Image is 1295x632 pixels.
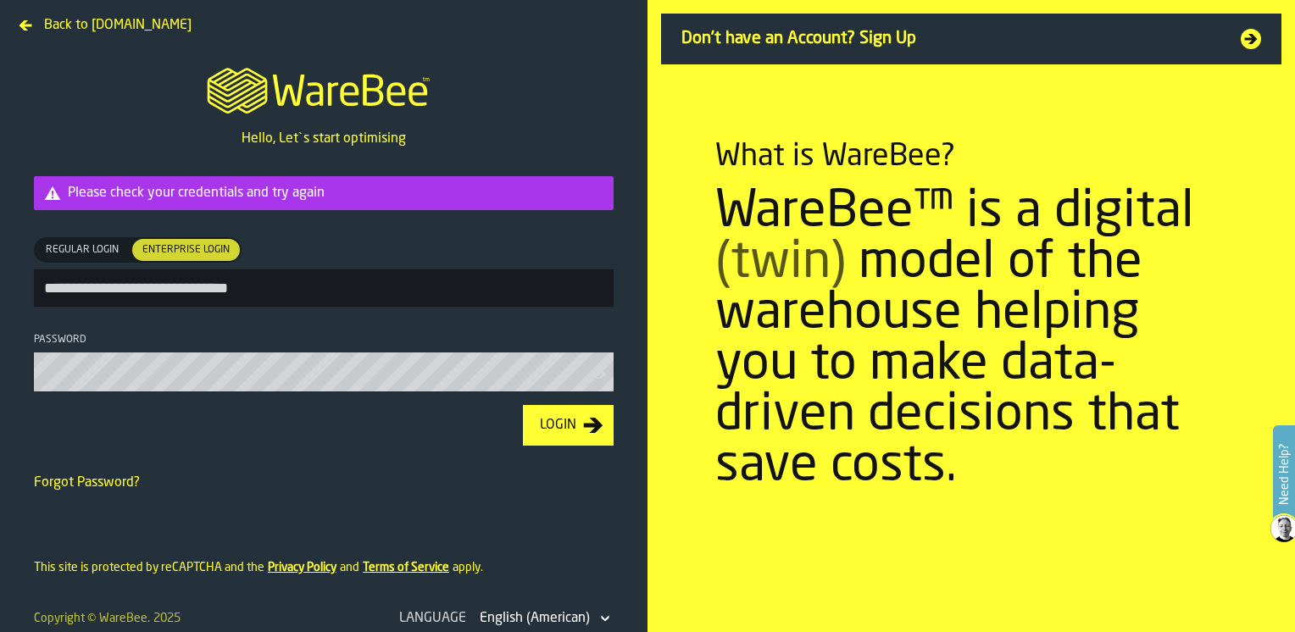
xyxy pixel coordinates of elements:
span: Regular Login [39,242,125,258]
span: Back to [DOMAIN_NAME] [44,15,192,36]
p: Hello, Let`s start optimising [242,129,406,149]
div: Please check your credentials and try again [68,183,607,203]
div: Language [396,608,470,629]
span: (twin) [715,238,846,289]
span: Enterprise Login [136,242,236,258]
a: Privacy Policy [268,562,336,574]
a: Terms of Service [363,562,449,574]
a: logo-header [192,47,455,129]
a: WareBee. [99,613,150,624]
label: button-toolbar-Password [34,334,614,391]
label: button-switch-multi-Enterprise Login [131,237,242,263]
label: button-switch-multi-Regular Login [34,237,131,263]
a: Don't have an Account? Sign Up [661,14,1281,64]
button: button-Login [523,405,614,446]
div: alert-Please check your credentials and try again [34,176,614,210]
div: Password [34,334,614,346]
a: Forgot Password? [34,476,140,490]
div: DropdownMenuValue-en-US [480,608,590,629]
div: What is WareBee? [715,140,955,174]
span: 2025 [153,613,181,624]
div: LanguageDropdownMenuValue-en-US [396,605,614,632]
span: Copyright © [34,613,96,624]
label: button-toolbar-[object Object] [34,237,614,307]
div: WareBee™ is a digital model of the warehouse helping you to make data-driven decisions that save ... [715,187,1227,492]
span: Don't have an Account? Sign Up [681,27,1220,51]
input: button-toolbar-[object Object] [34,269,614,307]
div: thumb [36,239,129,261]
a: Back to [DOMAIN_NAME] [14,14,198,27]
label: Need Help? [1275,427,1293,522]
div: thumb [132,239,240,261]
input: button-toolbar-Password [34,352,614,391]
button: button-toolbar-Password [590,366,610,383]
div: Login [533,415,583,435]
